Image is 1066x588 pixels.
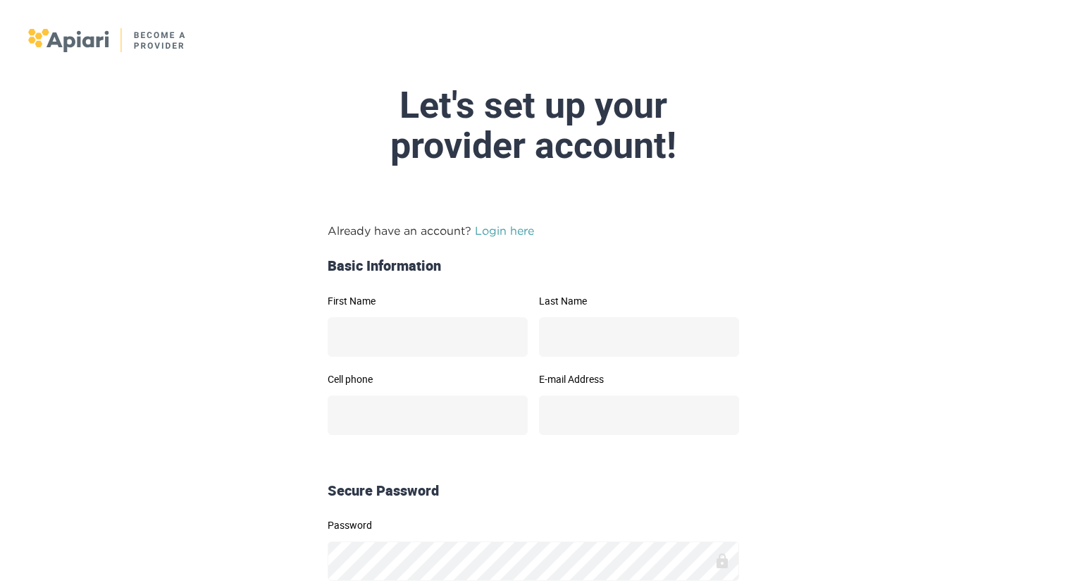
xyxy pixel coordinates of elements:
[328,374,528,384] label: Cell phone
[28,28,187,52] img: logo
[475,224,534,237] a: Login here
[328,296,528,306] label: First Name
[328,520,739,530] label: Password
[322,481,745,501] div: Secure Password
[539,374,739,384] label: E-mail Address
[322,256,745,276] div: Basic Information
[328,222,739,239] p: Already have an account?
[201,85,866,166] div: Let's set up your provider account!
[539,296,739,306] label: Last Name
